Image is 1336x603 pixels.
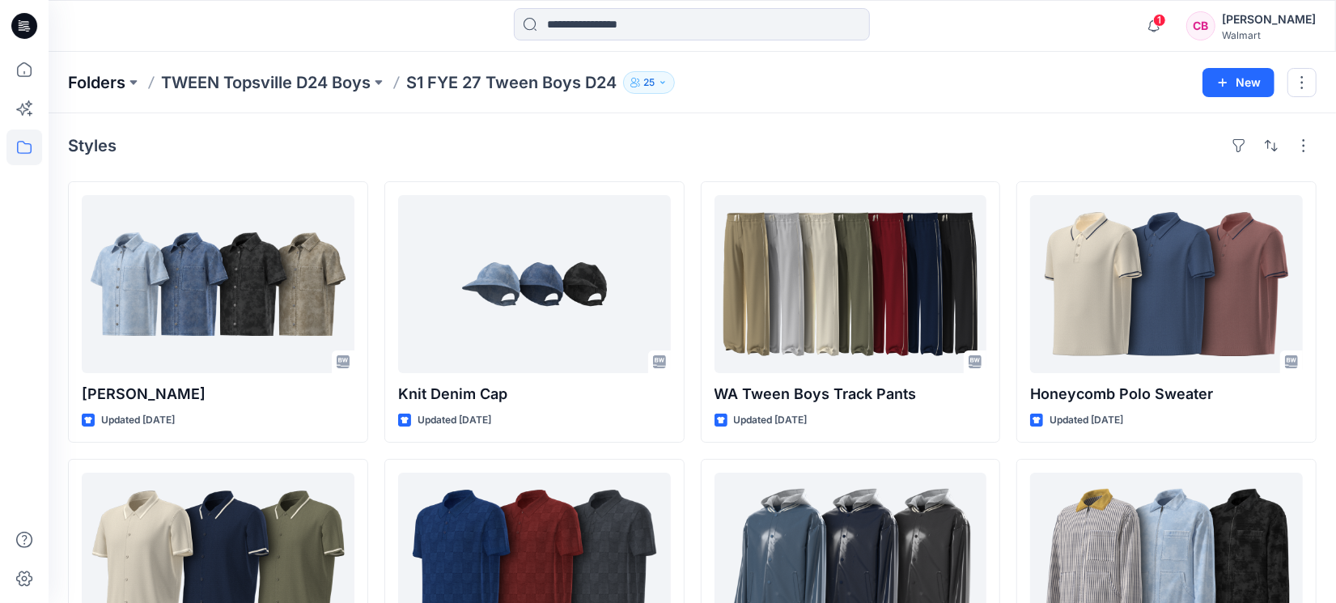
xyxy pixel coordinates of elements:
[715,195,987,373] a: WA Tween Boys Track Pants
[398,383,671,406] p: Knit Denim Cap
[68,136,117,155] h4: Styles
[82,383,354,406] p: [PERSON_NAME]
[398,195,671,373] a: Knit Denim Cap
[623,71,675,94] button: 25
[715,383,987,406] p: WA Tween Boys Track Pants
[406,71,617,94] p: S1 FYE 27 Tween Boys D24
[68,71,125,94] a: Folders
[418,412,491,429] p: Updated [DATE]
[1222,29,1316,41] div: Walmart
[161,71,371,94] a: TWEEN Topsville D24 Boys
[1030,195,1303,373] a: Honeycomb Polo Sweater
[82,195,354,373] a: Denim Shirt
[1030,383,1303,406] p: Honeycomb Polo Sweater
[1186,11,1215,40] div: CB
[101,412,175,429] p: Updated [DATE]
[1153,14,1166,27] span: 1
[1222,10,1316,29] div: [PERSON_NAME]
[643,74,655,91] p: 25
[1050,412,1123,429] p: Updated [DATE]
[1202,68,1275,97] button: New
[734,412,808,429] p: Updated [DATE]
